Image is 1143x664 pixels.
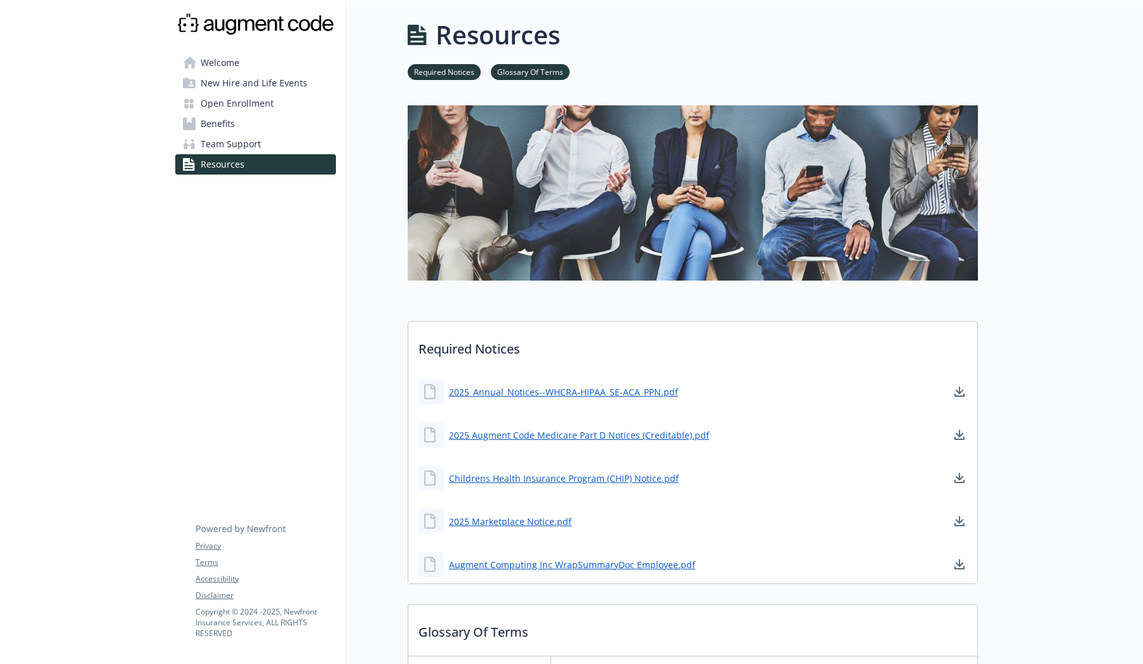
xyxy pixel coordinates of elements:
[952,514,967,529] a: download document
[952,384,967,399] a: download document
[175,154,336,175] a: Resources
[175,114,336,134] a: Benefits
[201,93,274,114] span: Open Enrollment
[436,16,560,54] h1: Resources
[196,540,335,552] a: Privacy
[175,53,336,73] a: Welcome
[196,557,335,568] a: Terms
[449,558,695,571] a: Augment Computing Inc WrapSummaryDoc Employee.pdf
[408,105,978,281] img: resources page banner
[408,65,481,77] a: Required Notices
[491,65,570,77] a: Glossary Of Terms
[449,385,678,399] a: 2025_Annual_Notices--WHCRA-HIPAA_SE-ACA_PPN.pdf
[201,134,261,154] span: Team Support
[196,606,335,639] p: Copyright © 2024 - 2025 , Newfront Insurance Services, ALL RIGHTS RESERVED
[408,322,977,369] p: Required Notices
[175,93,336,114] a: Open Enrollment
[196,590,335,601] a: Disclaimer
[201,114,235,134] span: Benefits
[952,427,967,442] a: download document
[175,73,336,93] a: New Hire and Life Events
[952,470,967,486] a: download document
[408,605,977,652] p: Glossary Of Terms
[201,154,244,175] span: Resources
[449,515,571,528] a: 2025 Marketplace Notice.pdf
[449,428,709,442] a: 2025 Augment Code Medicare Part D Notices (Creditable).pdf
[449,472,679,485] a: Childrens Health Insurance Program (CHIP) Notice.pdf
[196,573,335,585] a: Accessibility
[201,73,307,93] span: New Hire and Life Events
[175,134,336,154] a: Team Support
[201,53,239,73] span: Welcome
[952,557,967,572] a: download document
